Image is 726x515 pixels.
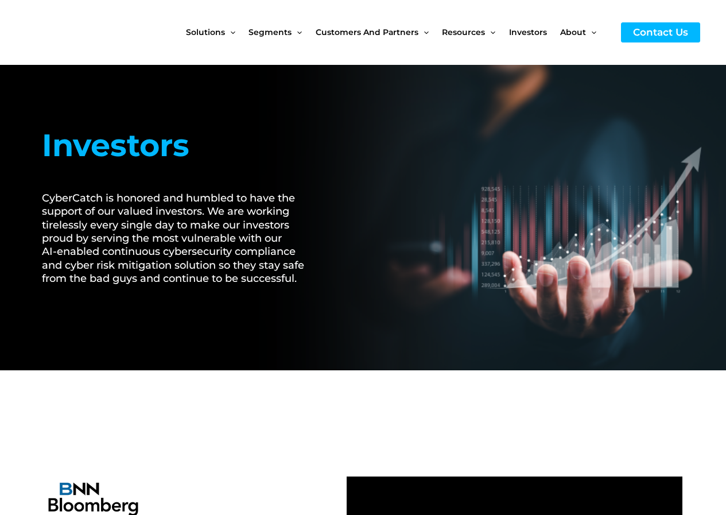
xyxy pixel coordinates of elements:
span: Menu Toggle [418,8,429,56]
a: Contact Us [621,22,700,42]
span: Segments [249,8,292,56]
nav: Site Navigation: New Main Menu [186,8,609,56]
span: Menu Toggle [586,8,596,56]
span: Resources [442,8,485,56]
h2: CyberCatch is honored and humbled to have the support of our valued investors. We are working tir... [42,192,318,286]
span: Solutions [186,8,225,56]
img: CyberCatch [20,9,158,56]
span: About [560,8,586,56]
span: Menu Toggle [485,8,495,56]
span: Investors [509,8,547,56]
span: Menu Toggle [292,8,302,56]
span: Customers and Partners [316,8,418,56]
h1: Investors [42,122,318,169]
span: Menu Toggle [225,8,235,56]
a: Investors [509,8,560,56]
